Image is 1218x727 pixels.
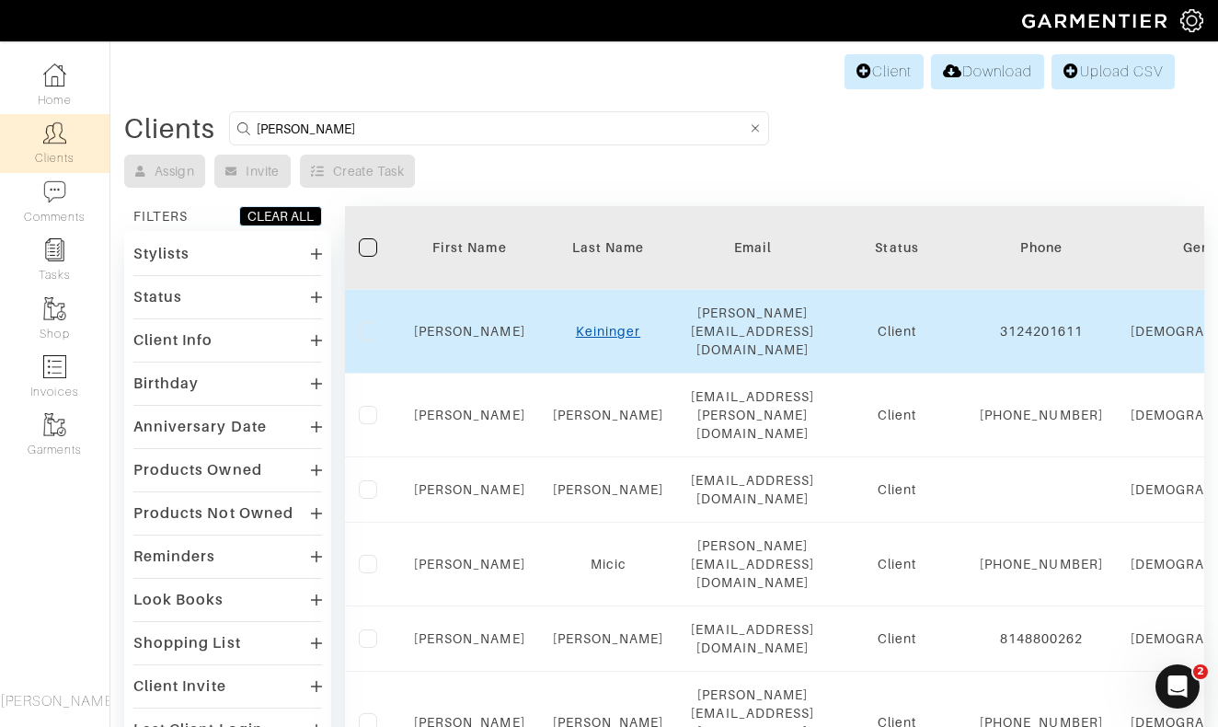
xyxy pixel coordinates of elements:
th: Toggle SortBy [828,206,966,290]
a: Upload CSV [1051,54,1175,89]
div: First Name [414,238,525,257]
a: [PERSON_NAME] [553,408,664,422]
div: Client Invite [133,677,226,696]
a: Client [845,54,924,89]
input: Search by name, email, phone, city, or state [257,117,747,140]
a: Download [931,54,1044,89]
div: Status [842,238,952,257]
div: [PERSON_NAME][EMAIL_ADDRESS][DOMAIN_NAME] [691,537,814,592]
div: Client [842,629,952,648]
div: Client [842,480,952,499]
div: [EMAIL_ADDRESS][DOMAIN_NAME] [691,620,814,657]
th: Toggle SortBy [400,206,539,290]
div: Client [842,406,952,424]
button: CLEAR ALL [239,206,322,226]
img: dashboard-icon-dbcd8f5a0b271acd01030246c82b418ddd0df26cd7fceb0bd07c9910d44c42f6.png [43,63,66,87]
div: Phone [980,238,1103,257]
div: [PHONE_NUMBER] [980,555,1103,573]
div: 3124201611 [980,322,1103,340]
a: [PERSON_NAME] [414,557,525,571]
img: garments-icon-b7da505a4dc4fd61783c78ac3ca0ef83fa9d6f193b1c9dc38574b1d14d53ca28.png [43,297,66,320]
a: [PERSON_NAME] [553,631,664,646]
a: Micic [591,557,625,571]
div: CLEAR ALL [247,207,314,225]
a: [PERSON_NAME] [414,482,525,497]
div: [PHONE_NUMBER] [980,406,1103,424]
a: [PERSON_NAME] [414,324,525,339]
img: garmentier-logo-header-white-b43fb05a5012e4ada735d5af1a66efaba907eab6374d6393d1fbf88cb4ef424d.png [1013,5,1180,37]
img: clients-icon-6bae9207a08558b7cb47a8932f037763ab4055f8c8b6bfacd5dc20c3e0201464.png [43,121,66,144]
img: orders-icon-0abe47150d42831381b5fb84f609e132dff9fe21cb692f30cb5eec754e2cba89.png [43,355,66,378]
div: Client Info [133,331,213,350]
div: Client [842,322,952,340]
div: Status [133,288,182,306]
div: Anniversary Date [133,418,267,436]
div: Stylists [133,245,190,263]
a: [PERSON_NAME] [553,482,664,497]
a: [PERSON_NAME] [414,408,525,422]
a: Keininger [576,324,640,339]
div: Products Owned [133,461,262,479]
img: reminder-icon-8004d30b9f0a5d33ae49ab947aed9ed385cf756f9e5892f1edd6e32f2345188e.png [43,238,66,261]
span: 2 [1193,664,1208,679]
div: FILTERS [133,207,188,225]
div: Look Books [133,591,224,609]
iframe: Intercom live chat [1155,664,1200,709]
div: Reminders [133,548,215,566]
div: Last Name [553,238,664,257]
div: [EMAIL_ADDRESS][DOMAIN_NAME] [691,471,814,508]
div: Email [691,238,814,257]
div: Birthday [133,375,199,393]
div: 8148800262 [980,629,1103,648]
div: Client [842,555,952,573]
div: Clients [124,120,215,138]
div: [PERSON_NAME][EMAIL_ADDRESS][DOMAIN_NAME] [691,304,814,359]
img: comment-icon-a0a6a9ef722e966f86d9cbdc48e553b5cf19dbc54f86b18d962a5391bc8f6eb6.png [43,180,66,203]
img: gear-icon-white-bd11855cb880d31180b6d7d6211b90ccbf57a29d726f0c71d8c61bd08dd39cc2.png [1180,9,1203,32]
a: [PERSON_NAME] [414,631,525,646]
img: garments-icon-b7da505a4dc4fd61783c78ac3ca0ef83fa9d6f193b1c9dc38574b1d14d53ca28.png [43,413,66,436]
div: [EMAIL_ADDRESS][PERSON_NAME][DOMAIN_NAME] [691,387,814,443]
th: Toggle SortBy [539,206,678,290]
div: Shopping List [133,634,241,652]
div: Products Not Owned [133,504,293,523]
